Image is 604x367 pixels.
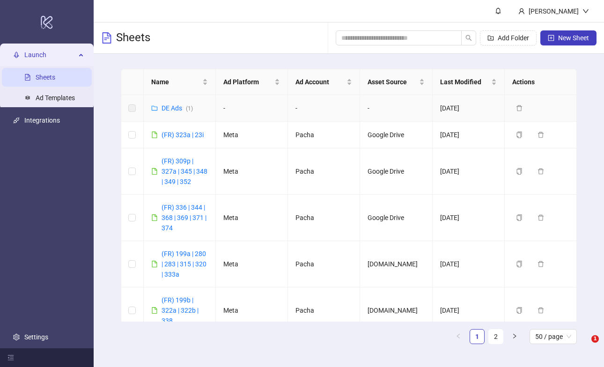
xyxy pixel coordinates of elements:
td: [DATE] [433,148,505,195]
span: folder-add [487,35,494,41]
button: right [507,329,522,344]
td: Meta [216,287,288,334]
span: file [151,307,158,314]
a: Sheets [36,73,55,81]
li: 2 [488,329,503,344]
span: file [151,261,158,267]
td: Google Drive [360,148,432,195]
span: rocket [13,51,20,58]
th: Last Modified [433,69,505,95]
td: Google Drive [360,122,432,148]
li: Next Page [507,329,522,344]
span: Name [151,77,200,87]
a: 2 [489,330,503,344]
span: right [512,333,517,339]
span: delete [538,214,544,221]
button: New Sheet [540,30,597,45]
div: Page Size [530,329,577,344]
button: Add Folder [480,30,537,45]
span: menu-fold [7,354,14,361]
span: ( 1 ) [186,105,193,112]
span: copy [516,307,523,314]
span: Asset Source [368,77,417,87]
span: bell [495,7,501,14]
span: Launch [24,45,76,64]
td: [DATE] [433,287,505,334]
span: Last Modified [440,77,489,87]
td: Pacha [288,148,360,195]
th: Ad Account [288,69,360,95]
li: 1 [470,329,485,344]
th: Actions [505,69,577,95]
td: Pacha [288,241,360,287]
a: (FR) 199b | 322a | 322b | 338 [162,296,199,324]
div: [PERSON_NAME] [525,6,582,16]
td: Meta [216,122,288,148]
span: file [151,132,158,138]
a: DE Ads(1) [162,104,193,112]
span: 1 [591,335,599,343]
button: left [451,329,466,344]
a: (FR) 309p | 327a | 345 | 348 | 349 | 352 [162,157,207,185]
span: delete [516,105,523,111]
span: 50 / page [535,330,571,344]
span: copy [516,168,523,175]
span: copy [516,261,523,267]
td: [DOMAIN_NAME] [360,241,432,287]
span: user [518,8,525,15]
span: left [456,333,461,339]
a: 1 [470,330,484,344]
span: search [465,35,472,41]
td: Pacha [288,287,360,334]
td: [DATE] [433,122,505,148]
a: (FR) 323a | 23i [162,131,204,139]
span: delete [538,307,544,314]
td: - [216,95,288,122]
a: Integrations [24,117,60,124]
span: copy [516,214,523,221]
a: (FR) 199a | 280 | 283 | 315 | 320 | 333a [162,250,206,278]
span: file [151,214,158,221]
td: [DATE] [433,95,505,122]
th: Asset Source [360,69,432,95]
span: delete [538,261,544,267]
span: plus-square [548,35,554,41]
td: Pacha [288,195,360,241]
span: Add Folder [498,34,529,42]
li: Previous Page [451,329,466,344]
span: down [582,8,589,15]
span: file [151,168,158,175]
td: Meta [216,195,288,241]
a: Ad Templates [36,94,75,102]
td: Meta [216,148,288,195]
span: New Sheet [558,34,589,42]
td: [DOMAIN_NAME] [360,287,432,334]
td: Google Drive [360,195,432,241]
a: Settings [24,333,48,341]
span: delete [538,168,544,175]
td: - [288,95,360,122]
span: delete [538,132,544,138]
th: Ad Platform [216,69,288,95]
td: Pacha [288,122,360,148]
span: Ad Platform [223,77,273,87]
iframe: Intercom live chat [572,335,595,358]
h3: Sheets [116,30,150,45]
td: [DATE] [433,195,505,241]
a: (FR) 336 | 344 | 368 | 369 | 371 | 374 [162,204,206,232]
td: - [360,95,432,122]
span: Ad Account [295,77,345,87]
span: file-text [101,32,112,44]
span: copy [516,132,523,138]
th: Name [144,69,216,95]
td: [DATE] [433,241,505,287]
td: Meta [216,241,288,287]
span: folder [151,105,158,111]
